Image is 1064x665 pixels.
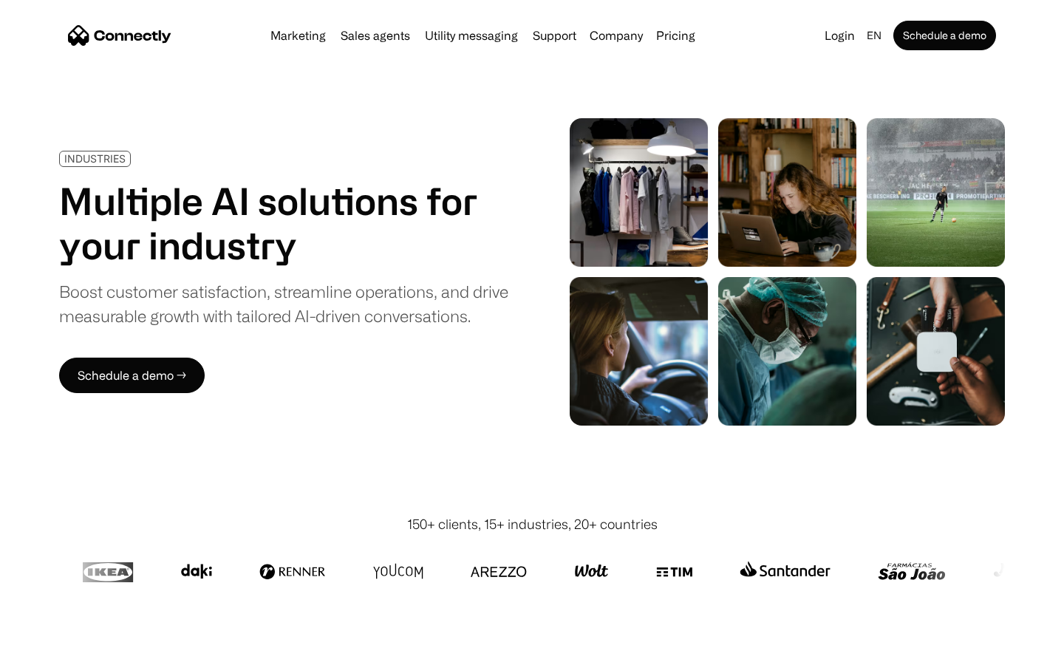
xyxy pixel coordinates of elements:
a: Schedule a demo → [59,358,205,393]
a: Login [819,25,861,46]
div: en [867,25,881,46]
a: Pricing [650,30,701,41]
div: Company [590,25,643,46]
a: Utility messaging [419,30,524,41]
a: Support [527,30,582,41]
a: Marketing [265,30,332,41]
a: Schedule a demo [893,21,996,50]
h1: Multiple AI solutions for your industry [59,179,508,267]
div: INDUSTRIES [64,153,126,164]
aside: Language selected: English [15,638,89,660]
div: 150+ clients, 15+ industries, 20+ countries [407,514,658,534]
div: Boost customer satisfaction, streamline operations, and drive measurable growth with tailored AI-... [59,279,508,328]
a: Sales agents [335,30,416,41]
ul: Language list [30,639,89,660]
